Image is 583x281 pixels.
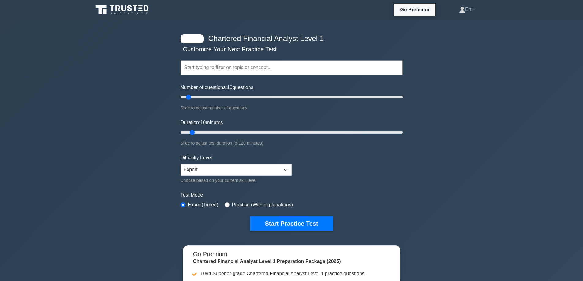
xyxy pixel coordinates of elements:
[188,201,219,209] label: Exam (Timed)
[181,191,403,199] label: Test Mode
[181,177,292,184] div: Choose based on your current skill level
[181,60,403,75] input: Start typing to filter on topic or concept...
[181,104,403,112] div: Slide to adjust number of questions
[444,3,490,16] a: Ert
[181,154,212,161] label: Difficulty Level
[200,120,206,125] span: 10
[181,119,223,126] label: Duration: minutes
[181,84,253,91] label: Number of questions: questions
[396,6,433,13] a: Go Premium
[232,201,293,209] label: Practice (With explanations)
[181,139,403,147] div: Slide to adjust test duration (5-120 minutes)
[227,85,233,90] span: 10
[206,34,373,43] h4: Chartered Financial Analyst Level 1
[250,216,333,231] button: Start Practice Test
